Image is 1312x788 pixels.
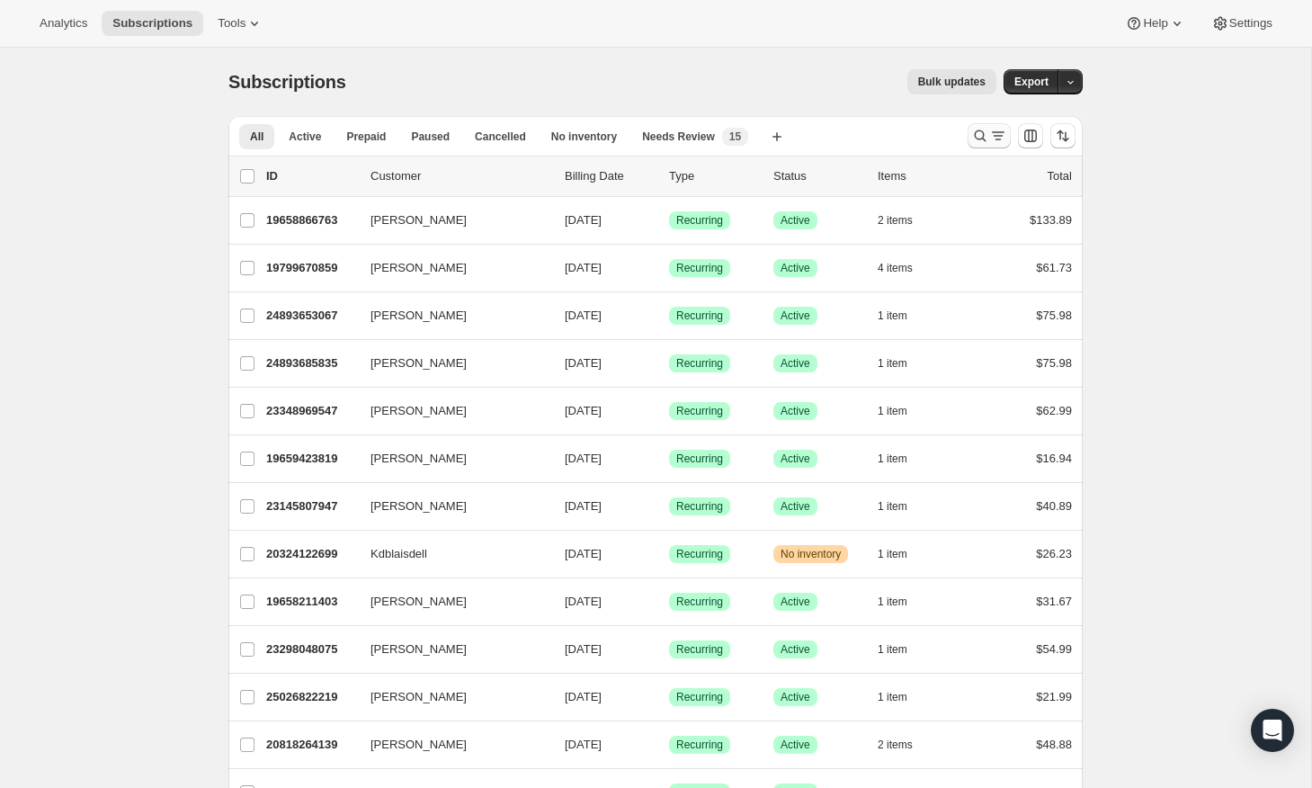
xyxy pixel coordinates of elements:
span: Recurring [676,404,723,418]
div: 19658211403[PERSON_NAME][DATE]SuccessRecurringSuccessActive1 item$31.67 [266,589,1072,614]
span: Settings [1229,16,1272,31]
button: 1 item [878,398,927,424]
div: Items [878,167,968,185]
p: 19658211403 [266,593,356,611]
p: 20818264139 [266,736,356,754]
span: [PERSON_NAME] [370,259,467,277]
span: [PERSON_NAME] [370,307,467,325]
span: [PERSON_NAME] [370,354,467,372]
span: Active [781,309,810,323]
span: 1 item [878,690,907,704]
div: IDCustomerBilling DateTypeStatusItemsTotal [266,167,1072,185]
button: [PERSON_NAME] [360,254,540,282]
span: [DATE] [565,309,602,322]
span: Recurring [676,213,723,228]
span: [PERSON_NAME] [370,402,467,420]
button: 1 item [878,589,927,614]
div: 24893685835[PERSON_NAME][DATE]SuccessRecurringSuccessActive1 item$75.98 [266,351,1072,376]
span: [PERSON_NAME] [370,640,467,658]
span: No inventory [781,547,841,561]
div: Open Intercom Messenger [1251,709,1294,752]
span: Paused [411,130,450,144]
span: $40.89 [1036,499,1072,513]
button: [PERSON_NAME] [360,301,540,330]
div: 20324122699Kdblaisdell[DATE]SuccessRecurringWarningNo inventory1 item$26.23 [266,542,1072,567]
span: [PERSON_NAME] [370,211,467,229]
button: 1 item [878,446,927,471]
span: $62.99 [1036,404,1072,417]
span: Recurring [676,261,723,275]
span: Active [781,356,810,371]
span: [DATE] [565,261,602,274]
span: 1 item [878,642,907,657]
span: [PERSON_NAME] [370,736,467,754]
span: [DATE] [565,690,602,703]
span: 1 item [878,404,907,418]
div: 25026822219[PERSON_NAME][DATE]SuccessRecurringSuccessActive1 item$21.99 [266,685,1072,710]
span: $26.23 [1036,547,1072,560]
p: ID [266,167,356,185]
span: Active [781,690,810,704]
div: 19658866763[PERSON_NAME][DATE]SuccessRecurringSuccessActive2 items$133.89 [266,208,1072,233]
span: Active [781,404,810,418]
span: [PERSON_NAME] [370,688,467,706]
span: [PERSON_NAME] [370,497,467,515]
span: [PERSON_NAME] [370,450,467,468]
span: [DATE] [565,213,602,227]
p: 23145807947 [266,497,356,515]
div: 23298048075[PERSON_NAME][DATE]SuccessRecurringSuccessActive1 item$54.99 [266,637,1072,662]
button: 1 item [878,685,927,710]
span: $16.94 [1036,452,1072,465]
span: [DATE] [565,642,602,656]
button: [PERSON_NAME] [360,206,540,235]
span: Cancelled [475,130,526,144]
p: 23348969547 [266,402,356,420]
span: Recurring [676,356,723,371]
span: [DATE] [565,452,602,465]
p: 19659423819 [266,450,356,468]
span: 1 item [878,547,907,561]
button: 1 item [878,542,927,567]
button: Settings [1200,11,1283,36]
button: Sort the results [1050,123,1075,148]
div: 20818264139[PERSON_NAME][DATE]SuccessRecurringSuccessActive2 items$48.88 [266,732,1072,757]
span: Active [781,213,810,228]
button: 1 item [878,637,927,662]
span: 1 item [878,499,907,514]
span: Active [781,595,810,609]
span: [DATE] [565,356,602,370]
button: 1 item [878,351,927,376]
span: All [250,130,263,144]
p: 19799670859 [266,259,356,277]
button: 4 items [878,255,933,281]
span: Recurring [676,547,723,561]
span: [DATE] [565,404,602,417]
button: [PERSON_NAME] [360,492,540,521]
button: Analytics [29,11,98,36]
span: Recurring [676,452,723,466]
button: Customize table column order and visibility [1018,123,1043,148]
span: 15 [729,130,741,144]
span: Recurring [676,595,723,609]
span: 2 items [878,213,913,228]
span: No inventory [551,130,617,144]
span: Subscriptions [228,72,346,92]
span: Active [781,642,810,657]
div: 19659423819[PERSON_NAME][DATE]SuccessRecurringSuccessActive1 item$16.94 [266,446,1072,471]
span: Recurring [676,738,723,752]
button: Help [1114,11,1196,36]
button: [PERSON_NAME] [360,444,540,473]
span: Bulk updates [918,75,986,89]
button: Create new view [763,124,791,149]
button: Kdblaisdell [360,540,540,569]
span: [DATE] [565,595,602,608]
span: Export [1014,75,1049,89]
span: Help [1143,16,1167,31]
span: $54.99 [1036,642,1072,656]
span: 2 items [878,738,913,752]
span: Recurring [676,499,723,514]
p: 24893685835 [266,354,356,372]
span: [DATE] [565,738,602,751]
button: [PERSON_NAME] [360,349,540,378]
span: $75.98 [1036,356,1072,370]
